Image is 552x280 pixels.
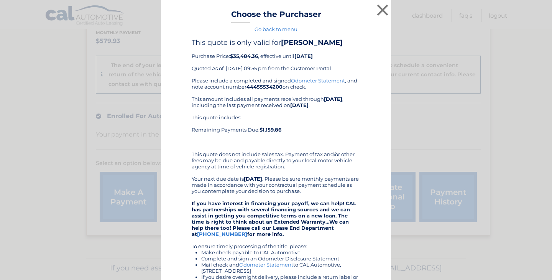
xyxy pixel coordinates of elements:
a: Go back to menu [255,26,297,32]
b: [DATE] [244,176,262,182]
div: Purchase Price: , effective until Quoted As of: [DATE] 09:55 pm from the Customer Portal [192,38,360,77]
b: [PERSON_NAME] [281,38,343,47]
h4: This quote is only valid for [192,38,360,47]
strong: If you have interest in financing your payoff, we can help! CAL has partnerships with several fin... [192,200,356,237]
a: Odometer Statement [291,77,345,84]
h3: Choose the Purchaser [231,10,321,23]
b: [DATE] [290,102,309,108]
b: [DATE] [294,53,313,59]
b: $1,159.86 [260,127,281,133]
b: 44455534200 [246,84,283,90]
li: Mail check and to CAL Automotive, [STREET_ADDRESS] [201,262,360,274]
li: Make check payable to CAL Automotive [201,249,360,255]
div: This quote includes: Remaining Payments Due: [192,114,360,145]
a: [PHONE_NUMBER] [197,231,247,237]
a: Odometer Statement [239,262,293,268]
b: $35,484.36 [230,53,258,59]
li: Complete and sign an Odometer Disclosure Statement [201,255,360,262]
button: × [375,2,390,18]
b: [DATE] [324,96,342,102]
